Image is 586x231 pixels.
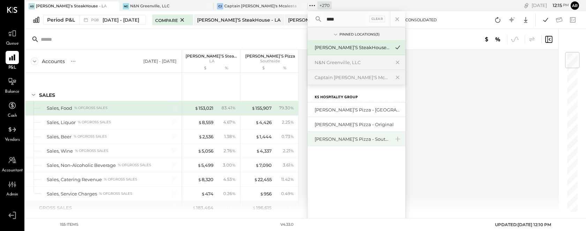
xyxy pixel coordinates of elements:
div: Period P&L [47,16,75,23]
span: % [232,119,236,125]
div: % of GROSS SALES [75,148,108,153]
span: % [290,119,294,125]
div: 83.41 [221,105,236,111]
div: Captain [PERSON_NAME]'s Mcalestar [315,74,390,81]
p: [PERSON_NAME]’s SteakHouse [186,54,238,59]
div: 5,056 [198,148,213,154]
span: 12 : 15 [548,2,562,9]
div: Sales, Food [47,105,72,111]
span: % [232,162,236,168]
div: [DATE] [532,2,569,9]
div: 0.26 [223,191,236,197]
div: Accounts [42,58,65,65]
button: Ar [571,1,579,10]
div: [PERSON_NAME]’s Pizza - Original [315,121,402,128]
div: SALES [39,92,55,99]
div: Sales, Service Charges [47,191,97,197]
div: 1,444 [256,133,272,140]
div: 5,499 [197,162,213,169]
button: [PERSON_NAME]’s SteakHouse - LA [194,14,284,25]
span: $ [255,162,259,168]
div: CJ [217,3,223,9]
div: 2.21 [283,148,294,154]
span: Accountant [2,168,23,174]
div: 153,021 [195,105,213,111]
span: % [232,191,236,196]
span: $ [201,191,205,197]
div: 4.53 [223,176,236,183]
span: Vendors [5,137,20,143]
div: 2.25 [282,119,294,125]
div: N&N Greenville, LLC [130,3,170,9]
span: Southside [260,59,280,63]
div: 155 items [60,222,78,228]
div: 11.42 [281,176,294,183]
div: 22,455 [254,176,272,183]
a: Vendors [0,123,24,143]
div: % of GROSS SALES [74,106,107,110]
span: Admin [6,192,18,198]
button: Period P&L P08[DATE] - [DATE] [43,15,146,25]
span: LA [209,59,215,63]
div: $ [186,66,213,71]
div: N&N Greenville, LLC [315,59,390,66]
span: [DATE] - [DATE] [103,17,139,23]
div: 0.49 [281,191,294,197]
div: Captain [PERSON_NAME]'s Mcalestar [224,3,297,9]
div: 155,907 [251,105,272,111]
div: 4.67 [223,119,236,125]
span: % [290,105,294,110]
div: 8,320 [198,176,213,183]
div: $ [244,66,272,71]
div: -- [227,205,236,211]
div: Sales, Wine [47,148,73,154]
span: % [232,133,236,139]
div: 3.00 [223,162,236,168]
span: $ [198,120,202,125]
div: 8,559 [198,119,213,126]
span: % [290,176,294,182]
span: P&L [8,65,16,71]
span: Balance [5,89,20,95]
div: [DATE] - [DATE] [143,58,176,64]
div: [PERSON_NAME]’s SteakHouse - LA [197,17,281,23]
span: $ [256,134,260,139]
span: % [290,133,294,139]
a: Queue [0,27,24,47]
div: 183,464 [192,205,213,211]
div: -- [285,205,294,211]
div: % of GROSS SALES [118,163,151,168]
span: % [290,148,294,153]
span: pm [563,3,569,8]
span: $ [197,162,201,168]
a: Accountant [0,154,24,174]
div: 474 [201,191,213,197]
div: Sales, Non-Alcoholic Beverage [47,162,116,169]
span: $ [254,177,258,182]
span: $ [195,105,198,111]
div: 79.30 [279,105,294,111]
div: 1.38 [224,133,236,140]
span: P08 [91,18,101,22]
span: % [290,191,294,196]
span: % [232,105,236,110]
span: Consolidated [405,17,437,22]
label: KS Hospitality Group [315,95,358,100]
span: UPDATED: [DATE] 12:10 PM [495,222,551,227]
div: 196,615 [252,205,272,211]
p: [PERSON_NAME]’s Pizza [244,54,296,59]
span: $ [260,191,264,197]
div: % [273,66,296,71]
div: Sales, Beer [47,133,72,140]
div: + 270 [317,1,332,9]
div: 956 [260,191,272,197]
div: AS [29,3,35,9]
div: v 4.33.0 [280,222,293,228]
div: % of GROSS SALES [78,120,111,125]
div: copy link [523,2,530,9]
span: $ [252,205,256,210]
div: % [215,66,238,71]
div: % of GROSS SALES [74,134,107,139]
span: $ [256,148,260,154]
span: % [232,148,236,153]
